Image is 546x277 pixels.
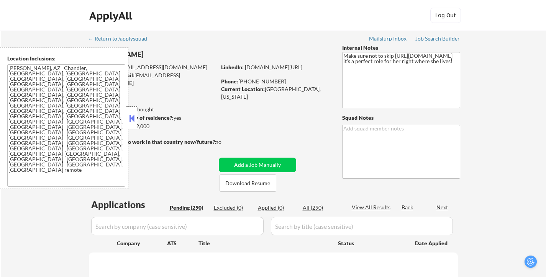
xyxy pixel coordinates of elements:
[338,236,404,250] div: Status
[245,64,302,70] a: [DOMAIN_NAME][URL]
[352,204,393,211] div: View All Results
[88,36,154,43] a: ← Return to /applysquad
[91,200,167,209] div: Applications
[221,64,244,70] strong: LinkedIn:
[89,72,216,86] div: [EMAIL_ADDRESS][DOMAIN_NAME]
[89,106,216,113] div: 0 sent / 100 bought
[430,8,461,23] button: Log Out
[342,44,460,52] div: Internal Notes
[221,86,265,92] strong: Current Location:
[220,174,276,192] button: Download Resume
[221,85,330,100] div: [GEOGRAPHIC_DATA], [US_STATE]
[167,240,198,247] div: ATS
[89,138,216,145] strong: Will need Visa to work in that country now/future?:
[415,240,449,247] div: Date Applied
[7,55,125,62] div: Location Inclusions:
[402,204,414,211] div: Back
[258,204,296,212] div: Applied (0)
[214,204,252,212] div: Excluded (0)
[170,204,208,212] div: Pending (290)
[89,9,134,22] div: ApplyAll
[369,36,407,41] div: Mailslurp Inbox
[415,36,460,43] a: Job Search Builder
[198,240,331,247] div: Title
[91,217,264,235] input: Search by company (case sensitive)
[117,240,167,247] div: Company
[342,114,460,122] div: Squad Notes
[303,204,341,212] div: All (290)
[89,50,246,59] div: [PERSON_NAME]
[415,36,460,41] div: Job Search Builder
[89,64,216,71] div: [EMAIL_ADDRESS][DOMAIN_NAME]
[221,78,238,85] strong: Phone:
[369,36,407,43] a: Mailslurp Inbox
[436,204,449,211] div: Next
[219,158,296,172] button: Add a Job Manually
[89,114,214,122] div: yes
[221,78,330,85] div: [PHONE_NUMBER]
[89,122,216,130] div: $92,000
[215,138,237,146] div: no
[271,217,453,235] input: Search by title (case sensitive)
[88,36,154,41] div: ← Return to /applysquad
